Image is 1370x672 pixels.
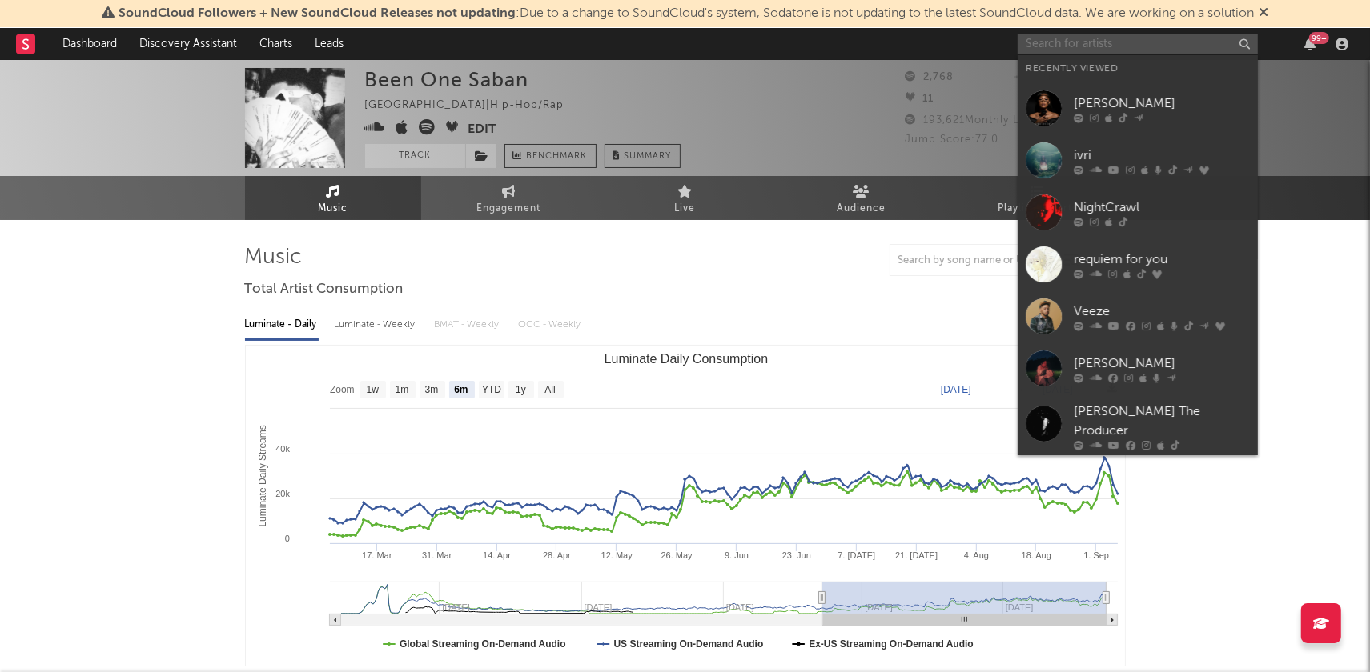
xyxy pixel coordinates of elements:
[1018,82,1258,134] a: [PERSON_NAME]
[605,144,681,168] button: Summary
[335,311,419,338] div: Luminate - Weekly
[516,385,526,396] text: 1y
[256,425,267,526] text: Luminate Daily Streams
[1015,384,1025,395] text: →
[613,638,763,650] text: US Streaming On-Demand Audio
[1083,550,1109,560] text: 1. Sep
[119,7,1254,20] span: : Due to a change to SoundCloud's system, Sodatone is not updating to the latest SoundCloud data....
[781,550,810,560] text: 23. Jun
[330,385,355,396] text: Zoom
[809,638,974,650] text: Ex-US Streaming On-Demand Audio
[1026,59,1250,78] div: Recently Viewed
[601,550,633,560] text: 12. May
[1074,402,1250,441] div: [PERSON_NAME] The Producer
[422,550,452,560] text: 31. Mar
[275,444,290,454] text: 40k
[365,144,465,168] button: Track
[1018,238,1258,290] a: requiem for you
[1074,250,1250,269] div: requiem for you
[246,346,1126,666] svg: Luminate Daily Consumption
[773,176,950,220] a: Audience
[1259,7,1268,20] span: Dismiss
[597,176,773,220] a: Live
[1304,38,1316,50] button: 99+
[950,176,1126,220] a: Playlists/Charts
[1074,94,1250,113] div: [PERSON_NAME]
[504,144,597,168] a: Benchmark
[245,176,421,220] a: Music
[468,119,497,139] button: Edit
[941,384,971,395] text: [DATE]
[245,311,319,338] div: Luminate - Daily
[362,550,392,560] text: 17. Mar
[366,385,379,396] text: 1w
[365,68,529,91] div: Been One Saban
[318,199,348,218] span: Music
[906,72,954,82] span: 2,768
[544,385,555,396] text: All
[604,352,768,366] text: Luminate Daily Consumption
[128,28,248,60] a: Discovery Assistant
[119,7,516,20] span: SoundCloud Followers + New SoundCloud Releases not updating
[527,147,588,166] span: Benchmark
[477,199,541,218] span: Engagement
[1074,146,1250,165] div: ivri
[481,385,500,396] text: YTD
[365,96,583,115] div: [GEOGRAPHIC_DATA] | Hip-Hop/Rap
[421,176,597,220] a: Engagement
[1015,72,1052,82] span: 101
[1021,550,1051,560] text: 18. Aug
[51,28,128,60] a: Dashboard
[1018,186,1258,238] a: NightCrawl
[1074,198,1250,217] div: NightCrawl
[906,134,999,145] span: Jump Score: 77.0
[1074,354,1250,373] div: [PERSON_NAME]
[837,199,886,218] span: Audience
[890,254,1059,267] input: Search by song name or URL
[725,550,749,560] text: 9. Jun
[998,199,1077,218] span: Playlists/Charts
[454,385,468,396] text: 6m
[284,534,289,543] text: 0
[906,115,1063,126] span: 193,621 Monthly Listeners
[838,550,875,560] text: 7. [DATE]
[661,550,693,560] text: 26. May
[1018,342,1258,394] a: [PERSON_NAME]
[1074,302,1250,321] div: Veeze
[906,94,934,104] span: 11
[400,638,566,650] text: Global Streaming On-Demand Audio
[1018,290,1258,342] a: Veeze
[395,385,408,396] text: 1m
[248,28,303,60] a: Charts
[625,152,672,161] span: Summary
[675,199,696,218] span: Live
[963,550,988,560] text: 4. Aug
[1018,394,1258,458] a: [PERSON_NAME] The Producer
[1018,134,1258,186] a: ivri
[1309,32,1329,44] div: 99 +
[303,28,355,60] a: Leads
[275,489,290,498] text: 20k
[245,280,404,299] span: Total Artist Consumption
[543,550,571,560] text: 28. Apr
[483,550,511,560] text: 14. Apr
[424,385,438,396] text: 3m
[895,550,938,560] text: 21. [DATE]
[1018,34,1258,54] input: Search for artists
